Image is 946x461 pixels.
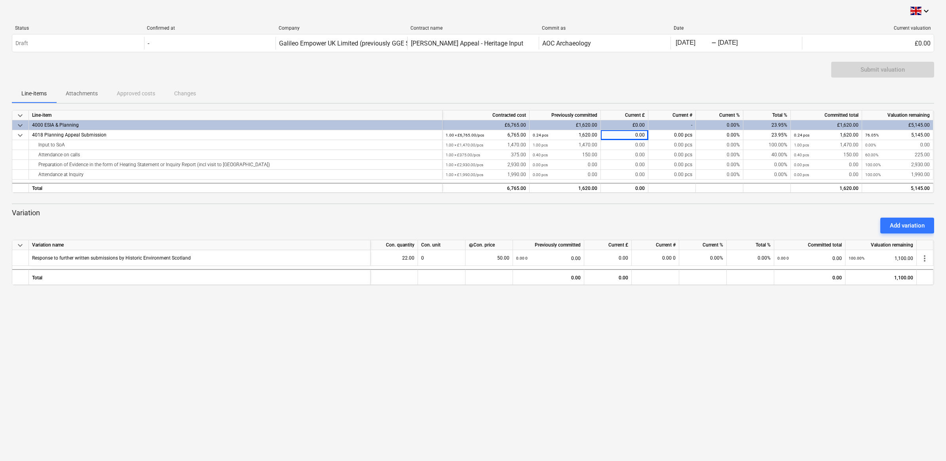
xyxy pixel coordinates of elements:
[469,240,509,250] div: Con. price
[727,250,774,266] div: 0.00%
[743,150,791,160] div: 40.00%
[530,110,601,120] div: Previously committed
[418,250,465,266] div: 0
[411,40,523,47] div: [PERSON_NAME] Appeal - Heritage Input
[148,40,149,47] div: -
[849,256,864,260] small: 100.00%
[794,153,809,157] small: 0.40 pcs
[674,38,711,49] input: Start Date
[865,170,930,180] div: 1,990.00
[865,140,930,150] div: 0.00
[743,120,791,130] div: 23.95%
[696,120,743,130] div: 0.00%
[865,163,881,167] small: 100.00%
[32,120,439,130] div: 4000 ESIA & Planning
[865,153,878,157] small: 60.00%
[920,254,929,263] span: more_vert
[648,160,696,170] div: 0.00 pcs
[516,250,581,266] div: 0.00
[469,250,509,266] div: 50.00
[516,256,528,260] small: 0.00 0
[32,160,439,170] div: Preparation of Evidence in the form of Hearing Statement or Inquiry Report (incl visit to [GEOGRA...
[601,130,648,140] div: 0.00
[774,240,845,250] div: Committed total
[601,170,648,180] div: 0.00
[845,269,917,285] div: 1,100.00
[601,183,648,193] div: 0.00
[279,40,456,47] div: Galileo Empower UK Limited (previously GGE Scotland Limited)
[533,163,548,167] small: 0.00 pcs
[880,218,934,233] button: Add variation
[862,110,933,120] div: Valuation remaining
[469,243,473,247] span: help
[794,160,859,170] div: 0.00
[648,130,696,140] div: 0.00 pcs
[443,110,530,120] div: Contracted cost
[696,130,743,140] div: 0.00%
[410,25,536,31] div: Contract name
[791,110,862,120] div: Committed total
[446,170,526,180] div: 1,990.00
[865,160,930,170] div: 2,930.00
[32,140,439,150] div: Input to SoA
[533,173,548,177] small: 0.00 pcs
[845,240,917,250] div: Valuation remaining
[777,250,842,266] div: 0.00
[370,240,418,250] div: Con. quantity
[890,220,925,231] div: Add variation
[865,133,879,137] small: 76.05%
[679,250,727,266] div: 0.00%
[446,160,526,170] div: 2,930.00
[777,256,789,260] small: 0.00 0
[584,269,632,285] div: 0.00
[29,240,370,250] div: Variation name
[696,140,743,150] div: 0.00%
[446,163,483,167] small: 1.00 × £2,930.00 / pcs
[849,250,913,266] div: 1,100.00
[805,25,931,31] div: Current valuation
[794,143,809,147] small: 1.00 pcs
[743,140,791,150] div: 100.00%
[601,140,648,150] div: 0.00
[12,208,934,218] p: Variation
[587,250,628,266] div: 0.00
[533,150,597,160] div: 150.00
[279,25,404,31] div: Company
[32,250,191,266] div: Response to further written submissions by Historic Environment Scotland
[674,25,799,31] div: Date
[15,25,141,31] div: Status
[794,150,859,160] div: 150.00
[794,163,809,167] small: 0.00 pcs
[865,150,930,160] div: 225.00
[21,89,47,98] p: Line-items
[862,120,933,130] div: £5,145.00
[542,40,591,47] div: AOC Archaeology
[648,150,696,160] div: 0.00 pcs
[774,269,845,285] div: 0.00
[632,250,679,266] div: 0.00 0
[865,130,930,140] div: 5,145.00
[648,120,696,130] div: -
[374,250,414,266] div: 22.00
[15,111,25,120] span: keyboard_arrow_down
[513,240,584,250] div: Previously committed
[696,170,743,180] div: 0.00%
[727,240,774,250] div: Total %
[632,240,679,250] div: Current #
[32,130,439,140] div: 4018 Planning Appeal Submission
[530,120,601,130] div: £1,620.00
[533,170,597,180] div: 0.00
[533,153,548,157] small: 0.40 pcs
[446,173,483,177] small: 1.00 × £1,990.00 / pcs
[696,150,743,160] div: 0.00%
[446,150,526,160] div: 375.00
[446,130,526,140] div: 6,765.00
[601,110,648,120] div: Current £
[15,39,28,47] p: Draft
[418,240,465,250] div: Con. unit
[743,160,791,170] div: 0.00%
[865,143,876,147] small: 0.00%
[15,241,25,250] span: keyboard_arrow_down
[802,37,934,49] div: £0.00
[533,140,597,150] div: 1,470.00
